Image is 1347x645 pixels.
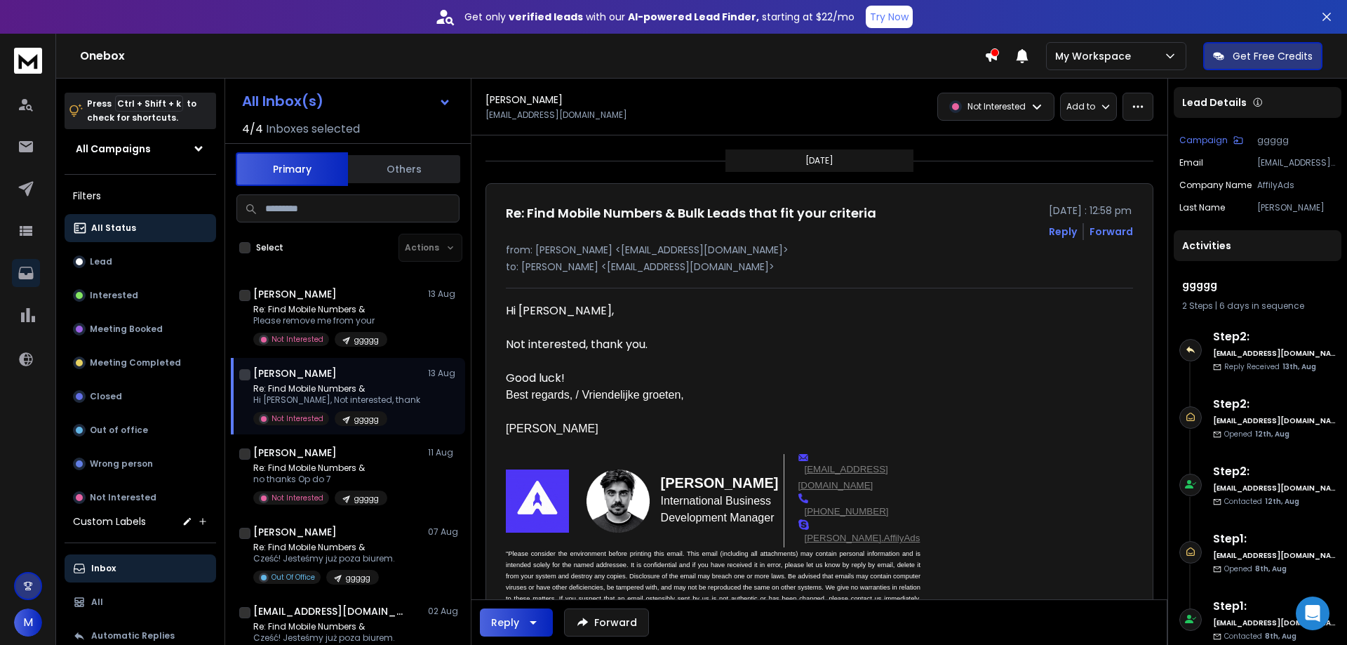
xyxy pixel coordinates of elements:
[506,470,569,533] img: AA_logo_animation-ezgif.com-optimize.gif
[253,366,337,380] h1: [PERSON_NAME]
[509,10,583,24] strong: verified leads
[65,281,216,310] button: Interested
[1203,42,1322,70] button: Get Free Credits
[480,609,553,637] button: Reply
[506,260,1133,274] p: to: [PERSON_NAME] <[EMAIL_ADDRESS][DOMAIN_NAME]>
[266,121,360,138] h3: Inboxes selected
[354,493,379,504] p: ggggg
[272,334,323,345] p: Not Interested
[1179,135,1243,146] button: Campaign
[1213,598,1336,615] h6: Step 1 :
[506,370,916,387] div: Good luck!
[65,349,216,377] button: Meeting Completed
[272,493,323,503] p: Not Interested
[1213,463,1336,480] h6: Step 2 :
[91,563,116,574] p: Inbox
[272,413,323,424] p: Not Interested
[506,204,876,223] h1: Re: Find Mobile Numbers & Bulk Leads that fit your criteria
[506,404,916,437] div: [PERSON_NAME]
[90,357,181,368] p: Meeting Completed
[236,152,348,186] button: Primary
[253,394,420,406] p: Hi [PERSON_NAME], Not interested, thank
[805,155,833,166] p: [DATE]
[1066,101,1095,112] p: Add to
[348,154,460,185] button: Others
[253,474,387,485] p: no thanks Op do 7
[346,573,370,583] p: ggggg
[798,454,808,461] img: mail_icon.png
[1213,618,1336,628] h6: [EMAIL_ADDRESS][DOMAIN_NAME]
[253,525,337,539] h1: [PERSON_NAME]
[804,506,888,517] a: [PHONE_NUMBER]
[14,609,42,637] button: M
[1233,49,1313,63] p: Get Free Credits
[14,48,42,74] img: logo
[253,383,420,394] p: Re: Find Mobile Numbers &
[1282,361,1316,372] span: 13th, Aug
[866,6,913,28] button: Try Now
[506,550,920,613] span: "Please consider the environment before printing this email. This email (including all attachment...
[272,572,315,583] p: Out Of Office
[253,287,337,301] h1: [PERSON_NAME]
[91,222,136,234] p: All Status
[1179,135,1228,146] p: Campaign
[76,142,151,156] h1: All Campaigns
[65,554,216,583] button: Inbox
[506,243,1133,257] p: from: [PERSON_NAME] <[EMAIL_ADDRESS][DOMAIN_NAME]>
[231,87,462,115] button: All Inbox(s)
[628,10,759,24] strong: AI-powered Lead Finder,
[587,470,650,533] img: thijs.png
[967,101,1026,112] p: Not Interested
[564,609,649,637] button: Forward
[1224,429,1289,439] p: Opened
[90,492,156,503] p: Not Interested
[661,495,775,524] span: International Business Development Manager
[65,588,216,616] button: All
[1182,95,1247,109] p: Lead Details
[65,248,216,276] button: Lead
[253,553,395,564] p: Cześć! Jesteśmy już poza biurem.
[65,383,216,411] button: Closed
[91,597,103,608] p: All
[1055,49,1137,63] p: My Workspace
[491,616,519,630] div: Reply
[1182,300,1213,312] span: 2 Steps
[1257,135,1336,146] p: ggggg
[1296,597,1329,630] div: Open Intercom Messenger
[1049,204,1133,218] p: [DATE] : 12:58 pm
[1224,361,1316,372] p: Reply Received
[506,336,916,353] div: Not interested, thank you.
[1255,429,1289,439] span: 12th, Aug
[1213,531,1336,547] h6: Step 1 :
[1257,180,1336,191] p: AffilyAds
[354,414,379,425] p: ggggg
[253,542,395,553] p: Re: Find Mobile Numbers &
[90,324,163,335] p: Meeting Booked
[870,10,909,24] p: Try Now
[1049,225,1077,239] button: Reply
[428,526,460,538] p: 07 Aug
[65,484,216,512] button: Not Interested
[253,621,395,632] p: Re: Find Mobile Numbers &
[253,446,337,460] h1: [PERSON_NAME]
[253,463,387,474] p: Re: Find Mobile Numbers &
[354,335,379,345] p: ggggg
[65,214,216,242] button: All Status
[73,514,146,528] h3: Custom Labels
[242,121,263,138] span: 4 / 4
[90,458,153,470] p: Wrong person
[91,630,175,641] p: Automatic Replies
[1265,496,1299,507] span: 12th, Aug
[661,475,779,491] b: [PERSON_NAME]
[464,10,855,24] p: Get only with our starting at $22/mo
[1257,157,1336,168] p: [EMAIL_ADDRESS][DOMAIN_NAME]
[1179,157,1203,168] p: Email
[798,519,809,530] img: skype_png2.png
[90,391,122,402] p: Closed
[1182,300,1333,312] div: |
[1182,278,1333,292] h1: ggggg
[428,606,460,617] p: 02 Aug
[1257,202,1336,213] p: [PERSON_NAME]
[1224,631,1296,641] p: Contacted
